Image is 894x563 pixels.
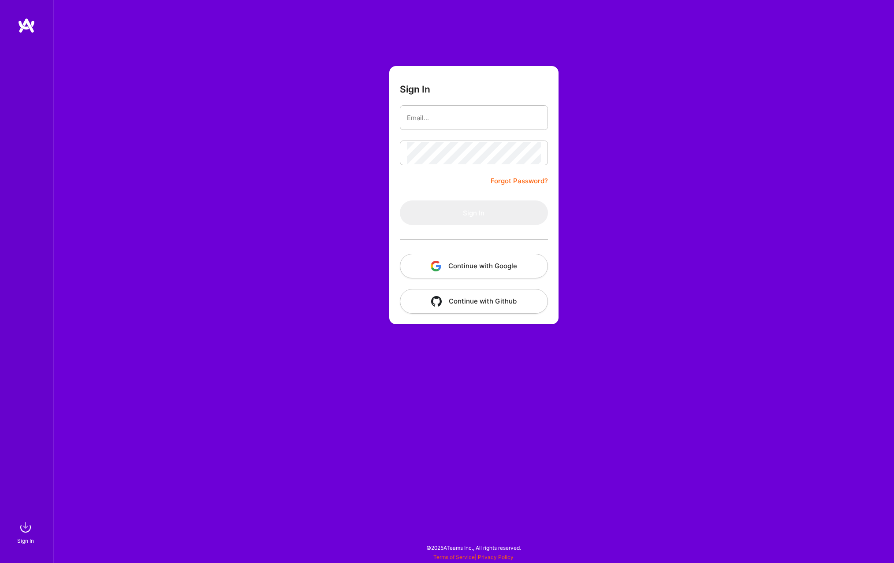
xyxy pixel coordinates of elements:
[478,554,514,560] a: Privacy Policy
[433,554,514,560] span: |
[400,200,548,225] button: Sign In
[400,289,548,314] button: Continue with Github
[407,107,541,129] input: Email...
[17,536,34,545] div: Sign In
[53,537,894,559] div: © 2025 ATeams Inc., All rights reserved.
[400,84,430,95] h3: Sign In
[431,296,442,307] img: icon
[491,176,548,186] a: Forgot Password?
[17,519,34,536] img: sign in
[18,18,35,33] img: logo
[400,254,548,278] button: Continue with Google
[19,519,34,545] a: sign inSign In
[431,261,441,271] img: icon
[433,554,475,560] a: Terms of Service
